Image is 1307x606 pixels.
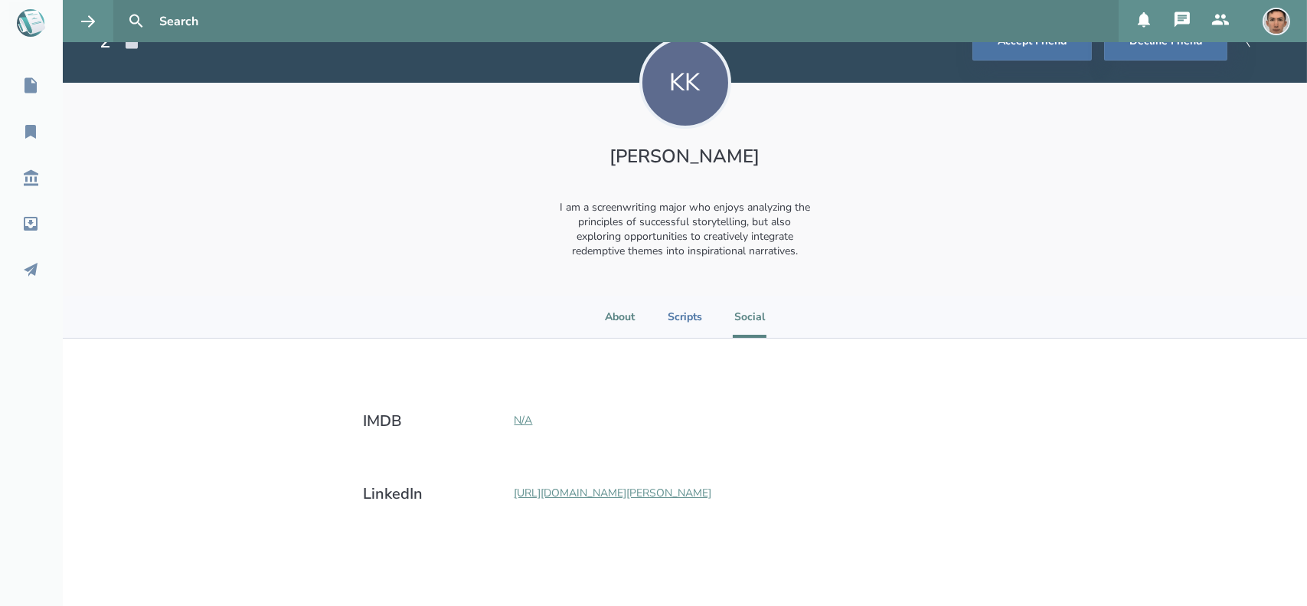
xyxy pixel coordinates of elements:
[364,483,502,504] h2: LinkedIn
[733,296,766,338] li: Social
[515,413,533,427] a: N/A
[515,486,712,500] a: [URL][DOMAIN_NAME][PERSON_NAME]
[1263,8,1290,35] img: user_1756948650-crop.jpg
[544,187,826,271] div: I am a screenwriting major who enjoys analyzing the principles of successful storytelling, but al...
[603,296,637,338] li: About
[544,144,826,169] h1: [PERSON_NAME]
[364,411,502,431] h2: IMDB
[668,296,702,338] li: Scripts
[639,37,731,129] div: KK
